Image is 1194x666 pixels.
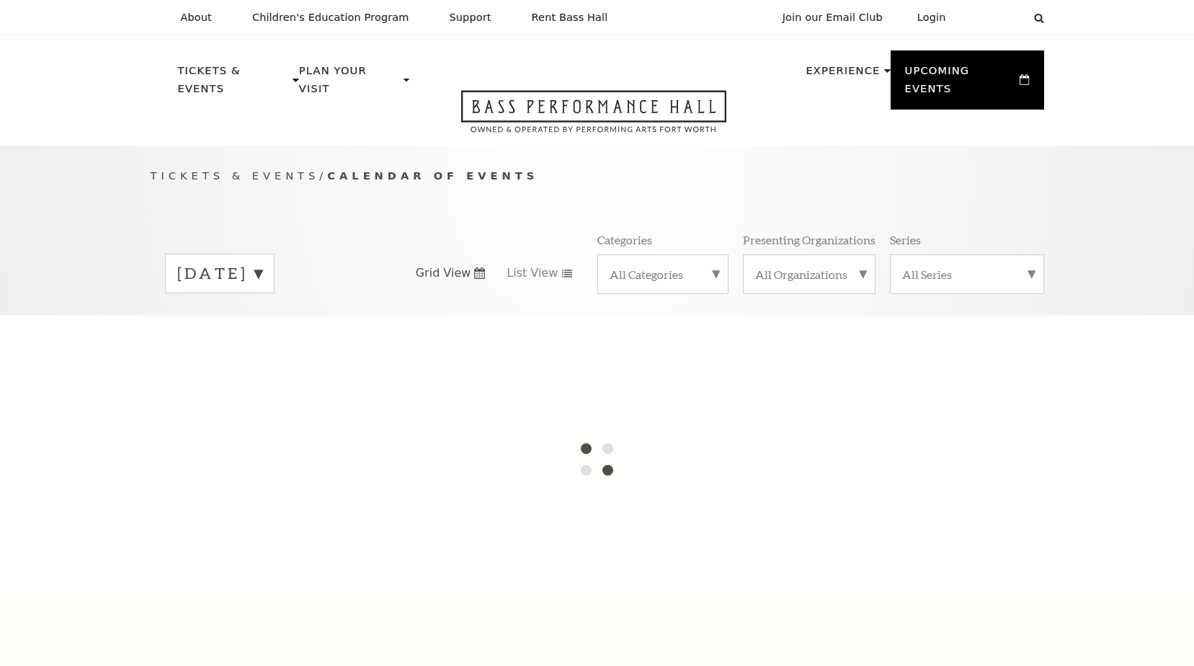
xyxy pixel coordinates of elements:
p: Presenting Organizations [743,232,876,247]
p: Support [450,12,491,24]
span: List View [507,265,558,281]
label: All Organizations [755,267,863,282]
label: All Series [902,267,1032,282]
p: Tickets & Events [178,62,290,106]
p: Upcoming Events [905,62,1017,106]
p: Children's Education Program [252,12,409,24]
p: Rent Bass Hall [532,12,608,24]
p: Experience [806,62,880,88]
p: Series [890,232,921,247]
span: Grid View [416,265,471,281]
span: Tickets & Events [151,169,320,182]
label: All Categories [610,267,716,282]
label: [DATE] [177,262,262,285]
select: Select: [969,11,1020,25]
p: Categories [597,232,652,247]
p: Plan Your Visit [299,62,400,106]
p: / [151,167,1044,185]
p: About [181,12,212,24]
span: Calendar of Events [327,169,538,182]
